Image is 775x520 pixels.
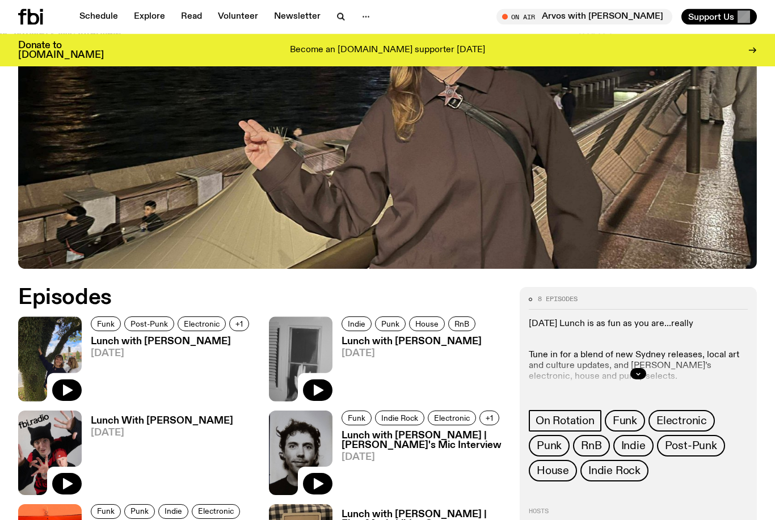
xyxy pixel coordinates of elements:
h3: Donate to [DOMAIN_NAME] [18,41,104,60]
span: +1 [486,414,493,422]
span: Funk [348,414,365,422]
p: Become an [DOMAIN_NAME] supporter [DATE] [290,45,485,56]
span: Funk [613,415,637,428]
span: 8 episodes [538,297,578,303]
span: RnB [581,440,601,453]
a: Lunch with [PERSON_NAME] | [PERSON_NAME]'s Mic Interview[DATE] [332,432,506,496]
span: [DATE] [342,349,482,359]
a: Funk [91,505,121,519]
a: Lunch with [PERSON_NAME][DATE] [332,337,482,401]
span: Indie [621,440,646,453]
a: House [409,317,445,332]
a: Indie Rock [375,411,424,426]
a: Funk [605,411,645,432]
a: Lunch with [PERSON_NAME][DATE] [82,337,252,401]
span: [DATE] [342,453,506,463]
a: On Rotation [529,411,601,432]
span: House [537,465,569,477]
span: Electronic [656,415,707,428]
a: Punk [529,436,570,457]
a: Volunteer [211,9,265,25]
span: Electronic [184,320,220,329]
a: Electronic [428,411,476,426]
button: +1 [229,317,249,332]
span: RnB [454,320,469,329]
a: Funk [91,317,121,332]
span: Punk [130,508,149,516]
h3: Lunch with [PERSON_NAME] | [PERSON_NAME]'s Mic Interview [342,432,506,451]
p: Tune in for a blend of new Sydney releases, local art and culture updates, and [PERSON_NAME]’s el... [529,340,748,383]
a: Indie [613,436,654,457]
a: Post-Punk [657,436,725,457]
h3: Lunch with [PERSON_NAME] [342,337,482,347]
span: Electronic [434,414,470,422]
span: Indie Rock [588,465,641,477]
h2: Episodes [18,288,506,308]
a: Electronic [648,411,715,432]
a: House [529,460,577,482]
h3: Lunch with [PERSON_NAME] [91,337,252,347]
span: House [415,320,439,329]
span: +1 [235,320,243,329]
span: Funk [97,320,115,329]
a: Funk [342,411,372,426]
span: Indie [348,320,365,329]
a: Lunch With [PERSON_NAME][DATE] [82,417,233,496]
a: Explore [127,9,172,25]
span: [DATE] [91,429,233,438]
span: Support Us [688,12,734,22]
img: Black and white film photo booth photo of Mike who is looking directly into camera smiling. he is... [269,411,332,496]
span: Punk [381,320,399,329]
a: Indie [342,317,372,332]
span: Post-Punk [665,440,717,453]
a: Punk [124,505,155,519]
p: [DATE] Lunch is as fun as you are...really [529,320,748,331]
a: RnB [448,317,475,332]
span: Electronic [198,508,234,516]
button: On AirArvos with [PERSON_NAME] [496,9,672,25]
img: black and white photo of someone holding their hand to the air. you can see two windows in the ba... [269,317,332,401]
a: Electronic [192,505,240,519]
button: Support Us [681,9,757,25]
span: [DATE] [91,349,252,359]
a: Indie Rock [580,460,648,482]
a: Schedule [73,9,125,25]
span: Funk [97,508,115,516]
a: Read [174,9,209,25]
a: Newsletter [267,9,327,25]
span: Indie Rock [381,414,418,422]
button: +1 [479,411,499,426]
a: Electronic [178,317,226,332]
span: Indie [165,508,182,516]
span: Post-Punk [130,320,168,329]
span: Punk [537,440,562,453]
a: RnB [573,436,609,457]
h3: Lunch With [PERSON_NAME] [91,417,233,426]
span: On Rotation [536,415,595,428]
a: Indie [158,505,188,519]
a: Punk [375,317,406,332]
a: Post-Punk [124,317,174,332]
